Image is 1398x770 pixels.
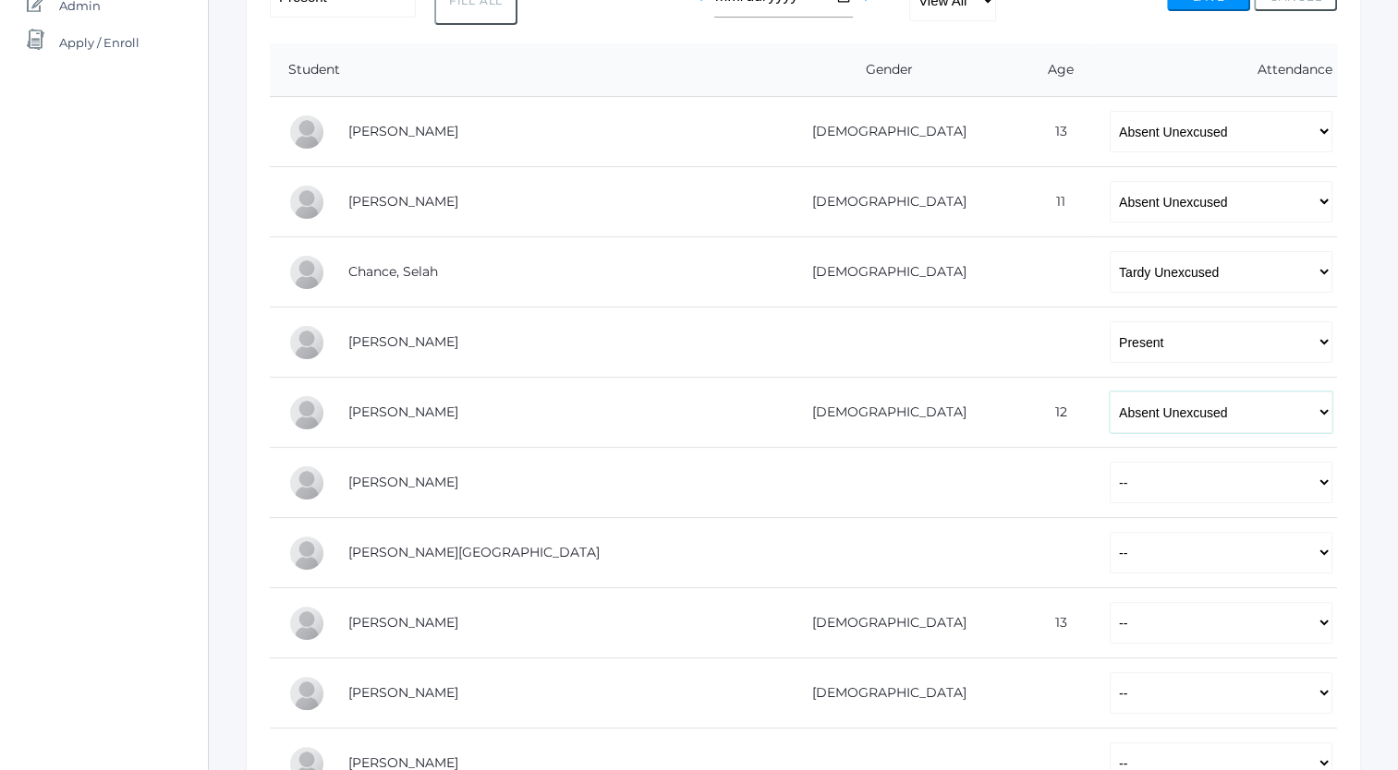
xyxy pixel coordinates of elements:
td: [DEMOGRAPHIC_DATA] [748,658,1017,728]
a: [PERSON_NAME] [348,193,458,210]
a: [PERSON_NAME] [348,614,458,631]
td: [DEMOGRAPHIC_DATA] [748,378,1017,448]
div: Selah Chance [288,254,325,291]
div: Payton Paterson [288,605,325,642]
div: Shelby Hill [288,535,325,571]
a: [PERSON_NAME] [348,684,458,701]
a: [PERSON_NAME] [348,474,458,490]
th: Student [270,43,748,97]
td: 11 [1016,167,1091,237]
a: [PERSON_NAME][GEOGRAPHIC_DATA] [348,544,600,560]
th: Gender [748,43,1017,97]
td: [DEMOGRAPHIC_DATA] [748,237,1017,307]
div: Gabby Brozek [288,184,325,221]
td: 13 [1016,97,1091,167]
td: 13 [1016,588,1091,658]
a: [PERSON_NAME] [348,123,458,139]
a: [PERSON_NAME] [348,403,458,420]
div: Chase Farnes [288,394,325,431]
div: Cole Pecor [288,675,325,712]
td: [DEMOGRAPHIC_DATA] [748,97,1017,167]
td: [DEMOGRAPHIC_DATA] [748,588,1017,658]
a: [PERSON_NAME] [348,333,458,350]
a: Chance, Selah [348,263,438,280]
span: Apply / Enroll [59,24,140,61]
td: [DEMOGRAPHIC_DATA] [748,167,1017,237]
div: Raelyn Hazen [288,464,325,501]
th: Age [1016,43,1091,97]
td: 12 [1016,378,1091,448]
th: Attendance [1091,43,1337,97]
div: Josey Baker [288,114,325,150]
div: Levi Erner [288,324,325,361]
